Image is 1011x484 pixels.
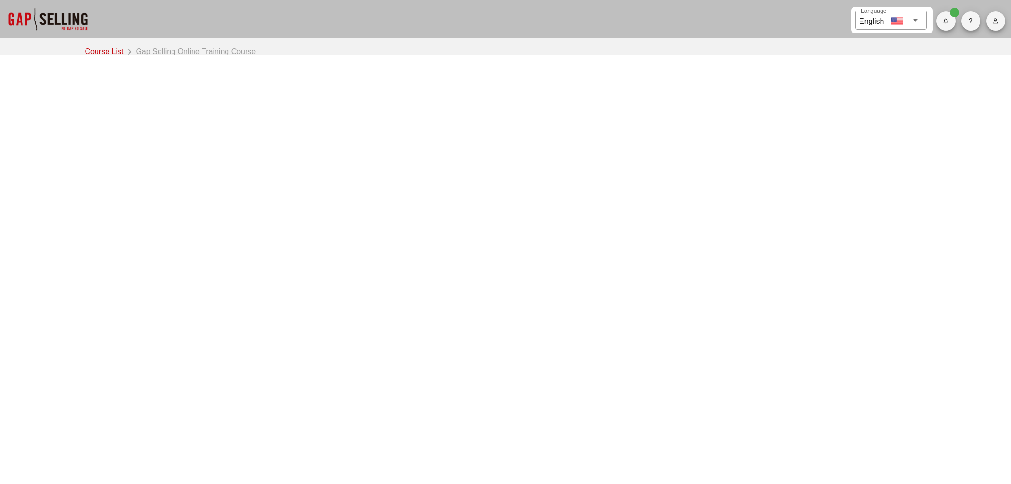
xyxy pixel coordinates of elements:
[85,44,128,57] a: Course List
[855,11,927,30] div: LanguageEnglish
[861,8,886,15] label: Language
[132,44,256,57] div: Gap Selling Online Training Course
[859,13,884,27] div: English
[950,8,959,17] span: Badge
